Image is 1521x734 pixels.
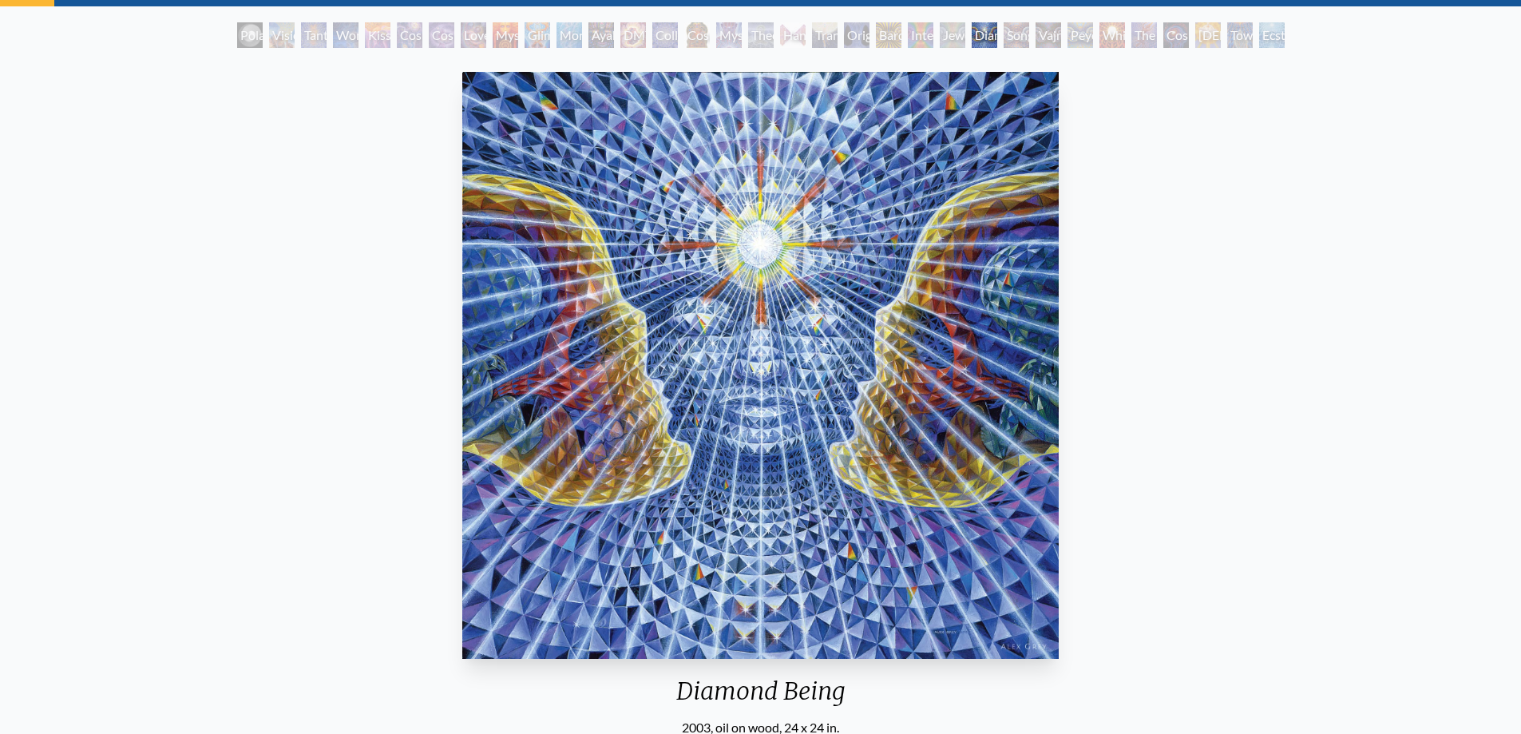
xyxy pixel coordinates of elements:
[940,22,965,48] div: Jewel Being
[748,22,774,48] div: Theologue
[716,22,742,48] div: Mystic Eye
[780,22,806,48] div: Hands that See
[684,22,710,48] div: Cosmic [DEMOGRAPHIC_DATA]
[493,22,518,48] div: Mysteriosa 2
[525,22,550,48] div: Glimpsing the Empyrean
[1067,22,1093,48] div: Peyote Being
[397,22,422,48] div: Cosmic Creativity
[652,22,678,48] div: Collective Vision
[557,22,582,48] div: Monochord
[429,22,454,48] div: Cosmic Artist
[812,22,838,48] div: Transfiguration
[365,22,390,48] div: Kiss of the [MEDICAL_DATA]
[1131,22,1157,48] div: The Great Turn
[456,676,1064,718] div: Diamond Being
[1227,22,1253,48] div: Toward the One
[462,72,1058,659] img: Diamond-Being-2003-Alex-Grey-watermarked.jpg
[333,22,358,48] div: Wonder
[876,22,901,48] div: Bardo Being
[1036,22,1061,48] div: Vajra Being
[620,22,646,48] div: DMT - The Spirit Molecule
[1163,22,1189,48] div: Cosmic Consciousness
[588,22,614,48] div: Ayahuasca Visitation
[237,22,263,48] div: Polar Unity Spiral
[1099,22,1125,48] div: White Light
[1259,22,1285,48] div: Ecstasy
[844,22,869,48] div: Original Face
[301,22,327,48] div: Tantra
[1195,22,1221,48] div: [DEMOGRAPHIC_DATA]
[1004,22,1029,48] div: Song of Vajra Being
[461,22,486,48] div: Love is a Cosmic Force
[269,22,295,48] div: Visionary Origin of Language
[972,22,997,48] div: Diamond Being
[908,22,933,48] div: Interbeing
